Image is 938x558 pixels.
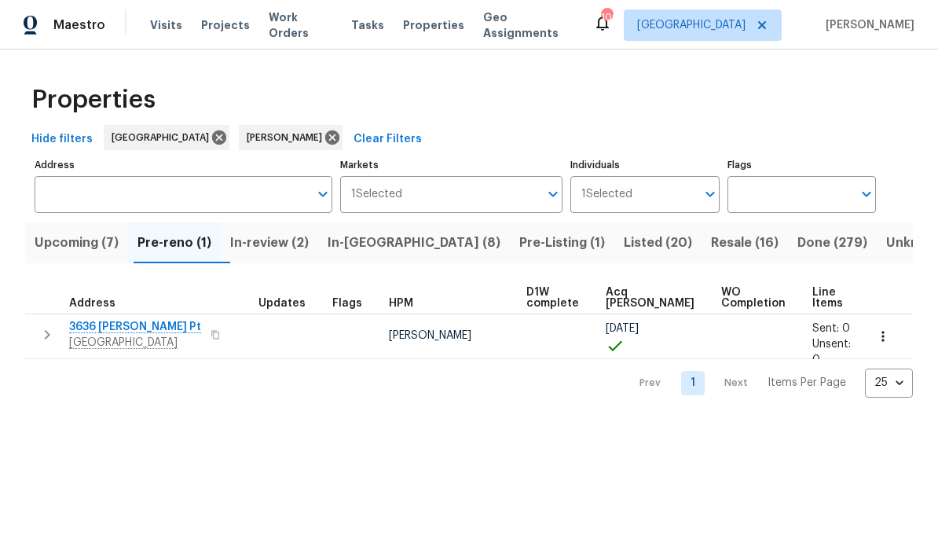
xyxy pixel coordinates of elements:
span: [PERSON_NAME] [819,17,914,33]
span: Done (279) [797,232,867,254]
span: Acq [PERSON_NAME] [606,287,694,309]
span: Tasks [351,20,384,31]
button: Open [856,183,878,205]
span: Resale (16) [711,232,779,254]
button: Open [312,183,334,205]
span: Listed (20) [624,232,692,254]
span: [DATE] [606,323,639,334]
span: [GEOGRAPHIC_DATA] [112,130,215,145]
div: 25 [865,362,913,403]
div: [GEOGRAPHIC_DATA] [104,125,229,150]
span: [PERSON_NAME] [247,130,328,145]
span: Maestro [53,17,105,33]
span: [PERSON_NAME] [389,330,471,341]
nav: Pagination Navigation [625,369,913,398]
button: Hide filters [25,125,99,154]
span: Properties [403,17,464,33]
span: Clear Filters [354,130,422,149]
span: In-[GEOGRAPHIC_DATA] (8) [328,232,500,254]
span: D1W complete [526,287,579,309]
span: Geo Assignments [483,9,574,41]
span: WO Completion [721,287,786,309]
button: Open [699,183,721,205]
span: Hide filters [31,130,93,149]
button: Clear Filters [347,125,428,154]
span: [GEOGRAPHIC_DATA] [637,17,746,33]
span: In-review (2) [230,232,309,254]
label: Flags [727,160,876,170]
a: Goto page 1 [681,371,705,395]
span: Properties [31,92,156,108]
span: 1 Selected [351,188,402,201]
div: [PERSON_NAME] [239,125,343,150]
span: Flags [332,298,362,309]
span: Line Items [812,287,843,309]
span: Address [69,298,115,309]
label: Address [35,160,332,170]
span: HPM [389,298,413,309]
label: Markets [340,160,563,170]
span: Unsent: 0 [812,339,851,365]
span: Sent: 0 [812,323,850,334]
button: Open [542,183,564,205]
span: Upcoming (7) [35,232,119,254]
label: Individuals [570,160,719,170]
span: 1 Selected [581,188,632,201]
span: Pre-reno (1) [137,232,211,254]
span: Visits [150,17,182,33]
div: 100 [601,9,612,25]
span: Updates [258,298,306,309]
span: Work Orders [269,9,332,41]
p: Items Per Page [768,375,846,391]
span: Projects [201,17,250,33]
span: Pre-Listing (1) [519,232,605,254]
